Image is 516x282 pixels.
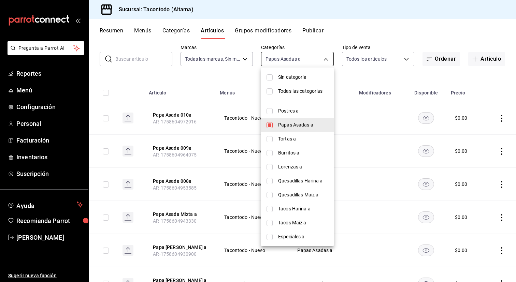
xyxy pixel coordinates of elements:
[278,107,328,115] span: Postres a
[278,121,328,129] span: Papas Asadas a
[278,88,328,95] span: Todas las categorías
[278,219,328,226] span: Tacos Maíz a
[278,74,328,81] span: Sin categoría
[278,205,328,212] span: Tacos Harina a
[278,135,328,143] span: Tortas a
[278,191,328,198] span: Quesadillas Maíz a
[278,163,328,170] span: Lorenzas a
[278,233,328,240] span: Especiales a
[278,149,328,157] span: Burritos a
[278,177,328,184] span: Quesadillas Harina a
